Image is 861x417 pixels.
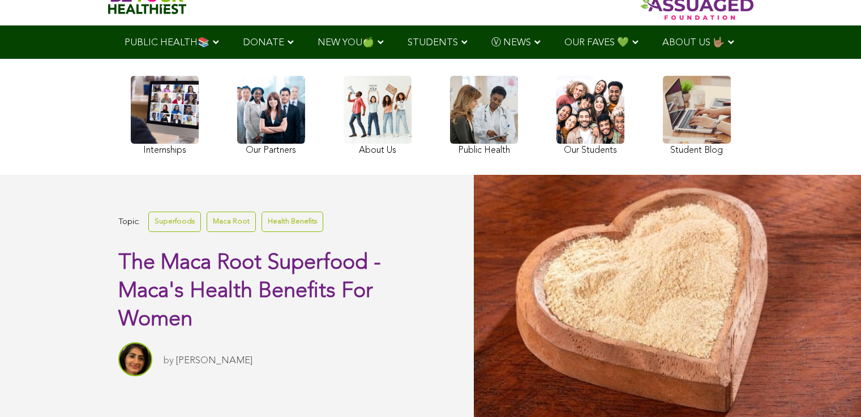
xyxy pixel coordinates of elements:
a: Superfoods [148,212,201,231]
span: by [164,356,174,366]
a: Health Benefits [262,212,323,231]
span: STUDENTS [408,38,458,48]
span: Topic: [118,214,140,230]
span: Ⓥ NEWS [491,38,531,48]
span: The Maca Root Superfood - Maca's Health Benefits For Women [118,252,381,330]
a: [PERSON_NAME] [176,356,252,366]
span: DONATE [243,38,284,48]
iframe: Chat Widget [804,363,861,417]
a: Maca Root [207,212,256,231]
img: Sitara Darvish [118,342,152,376]
span: OUR FAVES 💚 [564,38,629,48]
span: ABOUT US 🤟🏽 [662,38,725,48]
div: Navigation Menu [108,25,753,59]
span: PUBLIC HEALTH📚 [125,38,209,48]
span: NEW YOU🍏 [318,38,374,48]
